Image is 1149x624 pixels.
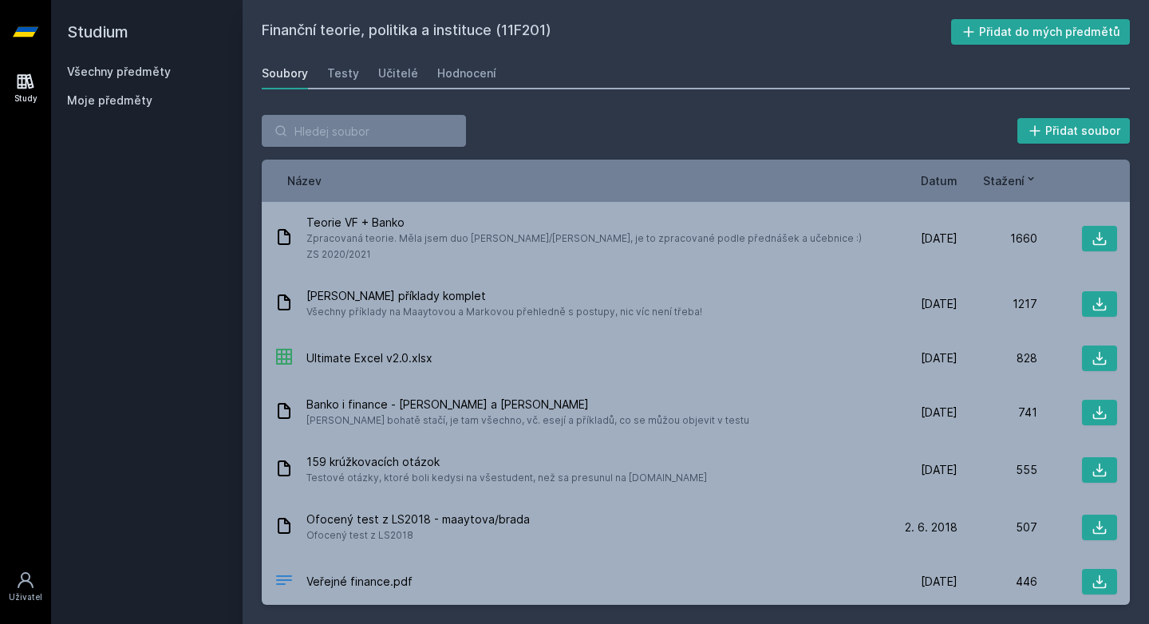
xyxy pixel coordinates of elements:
span: [DATE] [921,574,958,590]
button: Datum [921,172,958,189]
a: Uživatel [3,563,48,611]
div: XLSX [274,347,294,370]
a: Učitelé [378,57,418,89]
span: Veřejné finance.pdf [306,574,413,590]
span: Ofocený test z LS2018 [306,527,530,543]
span: [PERSON_NAME] příklady komplet [306,288,702,304]
span: [DATE] [921,405,958,421]
span: [DATE] [921,350,958,366]
span: 159 krúžkovacích otázok [306,454,707,470]
div: 741 [958,405,1037,421]
div: Uživatel [9,591,42,603]
span: Všechny příklady na Maaytovou a Markovou přehledně s postupy, nic víc není třeba! [306,304,702,320]
div: Study [14,93,38,105]
div: Učitelé [378,65,418,81]
a: Testy [327,57,359,89]
span: Stažení [983,172,1025,189]
span: Testové otázky, ktoré boli kedysi na všestudent, než sa presunul na [DOMAIN_NAME] [306,470,707,486]
div: 555 [958,462,1037,478]
span: [DATE] [921,462,958,478]
span: Teorie VF + Banko [306,215,871,231]
a: Study [3,64,48,113]
button: Stažení [983,172,1037,189]
span: Ultimate Excel v2.0.xlsx [306,350,432,366]
span: Banko i finance - [PERSON_NAME] a [PERSON_NAME] [306,397,749,413]
button: Přidat do mých předmětů [951,19,1131,45]
span: Zpracovaná teorie. Měla jsem duo [PERSON_NAME]/[PERSON_NAME], je to zpracované podle přednášek a ... [306,231,871,263]
span: Moje předměty [67,93,152,109]
span: 2. 6. 2018 [905,519,958,535]
div: 507 [958,519,1037,535]
span: [PERSON_NAME] bohatě stačí, je tam všechno, vč. esejí a příkladů, co se můžou objevit v testu [306,413,749,429]
button: Přidat soubor [1017,118,1131,144]
div: 828 [958,350,1037,366]
a: Soubory [262,57,308,89]
span: Ofocený test z LS2018 - maaytova/brada [306,511,530,527]
div: 446 [958,574,1037,590]
div: Testy [327,65,359,81]
span: [DATE] [921,231,958,247]
div: 1660 [958,231,1037,247]
div: 1217 [958,296,1037,312]
span: [DATE] [921,296,958,312]
a: Hodnocení [437,57,496,89]
h2: Finanční teorie, politika a instituce (11F201) [262,19,951,45]
div: Hodnocení [437,65,496,81]
a: Všechny předměty [67,65,171,78]
button: Název [287,172,322,189]
input: Hledej soubor [262,115,466,147]
div: Soubory [262,65,308,81]
div: PDF [274,571,294,594]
